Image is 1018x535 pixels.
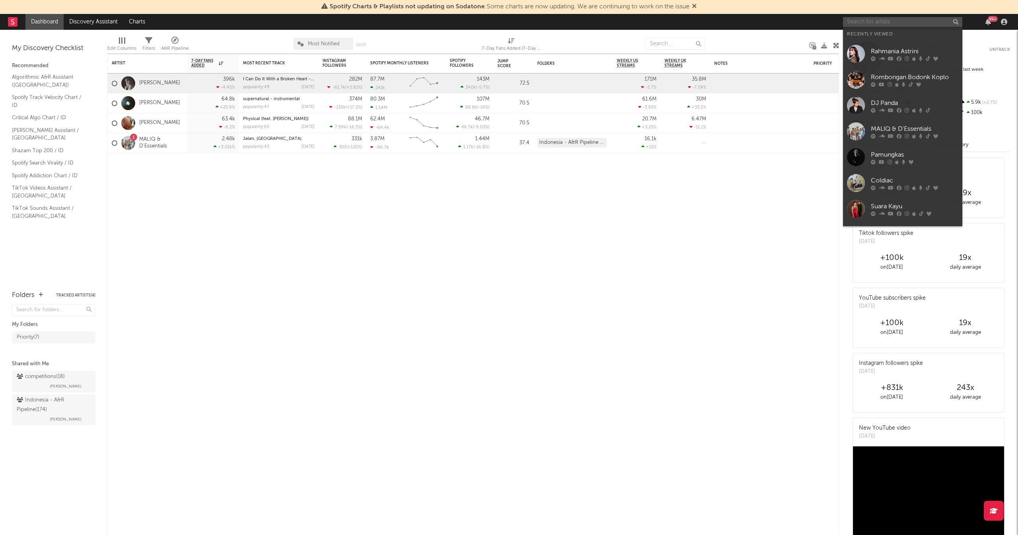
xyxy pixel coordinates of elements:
button: Save [356,43,366,47]
div: [DATE] [859,432,911,440]
div: 1.44M [475,136,490,142]
a: Shazam Top 200 / ID [12,146,87,155]
div: +12 % [641,144,657,149]
div: 20.7M [642,116,657,122]
div: [DATE] [301,145,315,149]
a: Priority(7) [12,331,95,343]
div: I Can Do It With a Broken Heart - Dombresky Remix [243,77,315,81]
div: 100k [957,108,1010,118]
div: Jalan, Pulang [243,137,315,141]
div: Suara Kayu [871,202,958,211]
div: -4.45 % [216,85,235,90]
div: Instagram Followers [322,58,350,68]
div: 143M [477,77,490,82]
a: DJ Panda [843,93,962,118]
a: Indonesia - A&R Pipeline(174)[PERSON_NAME] [12,394,95,425]
div: ( ) [330,124,362,130]
div: Folders [12,291,35,300]
span: 1.17k [463,145,473,149]
a: Spotify Search Virality / ID [12,159,87,167]
div: Shared with Me [12,359,95,369]
svg: Chart title [406,74,442,93]
span: +120 % [348,145,361,149]
div: New YouTube video [859,424,911,432]
span: 7-Day Fans Added [191,58,217,68]
div: +100k [855,318,929,328]
div: Notes [714,61,794,66]
div: daily average [929,328,1002,337]
a: Rahmania Astrini [843,41,962,67]
div: ( ) [329,105,362,110]
span: Most Notified [308,41,340,47]
a: MALIQ & D'Essentials [139,136,183,150]
div: 241k [370,85,385,90]
div: popularity: 43 [243,145,269,149]
span: 88.8k [465,105,477,110]
div: [DATE] [301,125,315,129]
div: Spotify Followers [450,58,478,68]
span: -61.7k [332,85,345,90]
div: Filters [142,44,155,53]
div: 87.7M [370,77,385,82]
div: Recently Viewed [847,29,958,39]
span: -16.5 % [348,125,361,130]
div: ( ) [458,144,490,149]
div: 88.1M [348,116,362,122]
div: 374M [349,97,362,102]
div: 282M [349,77,362,82]
span: +17.2 % [347,105,361,110]
span: 302 [339,145,346,149]
div: Indonesia - A&R Pipeline (174) [537,138,607,147]
div: My Discovery Checklist [12,44,95,53]
div: -96.7k [370,145,389,150]
svg: Chart title [406,113,442,133]
div: 70.5 [497,118,529,128]
span: 340k [466,85,476,90]
div: 243 x [929,383,1002,393]
span: Spotify Charts & Playlists not updating on Sodatone [330,4,485,10]
div: [DATE] [859,302,926,310]
div: -2.7 % [641,85,657,90]
div: ( ) [334,144,362,149]
div: 80.3M [370,97,385,102]
div: [DATE] [859,238,913,246]
div: daily average [929,198,1002,207]
div: popularity: 65 [243,125,269,129]
div: Rombongan Bodonk Koplo [871,72,958,82]
span: Dismiss [692,4,697,10]
div: daily average [929,393,1002,402]
a: Suara Kayu [843,196,962,222]
a: Spotify Track Velocity Chart / ID [12,93,87,109]
span: 7.99k [335,125,346,130]
div: 7-Day Fans Added (7-Day Fans Added) [482,34,541,57]
span: -16.8 % [474,145,488,149]
div: YouTube subscribers spike [859,294,926,302]
div: Priority ( 7 ) [17,333,39,342]
a: competitions(18)[PERSON_NAME] [12,371,95,392]
div: Spotify Monthly Listeners [370,61,430,66]
div: +3.01k % [214,144,235,149]
div: 19 x [929,188,1002,198]
a: Pamungkas [843,144,962,170]
div: [DATE] [301,85,315,89]
div: ( ) [456,124,490,130]
div: -7.59 % [688,85,706,90]
div: popularity: 47 [243,105,269,109]
div: 35.8M [692,77,706,82]
div: DJ Panda [871,98,958,108]
div: -8.2 % [219,124,235,130]
svg: Chart title [406,93,442,113]
span: -14 % [478,105,488,110]
button: Tracked Artists(4) [56,293,95,297]
svg: Chart title [406,133,442,153]
div: daily average [929,263,1002,272]
button: 99+ [985,19,991,25]
a: Jalan, [GEOGRAPHIC_DATA] [243,137,301,141]
div: 72.5 [497,79,529,88]
div: popularity: 49 [243,85,270,89]
span: : Some charts are now updating. We are continuing to work on the issue [330,4,690,10]
div: 3.87M [370,136,385,142]
a: TikTok Videos Assistant / [GEOGRAPHIC_DATA] [12,184,87,200]
div: supernatural - instrumental [243,97,315,101]
div: +3.25 % [637,124,657,130]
